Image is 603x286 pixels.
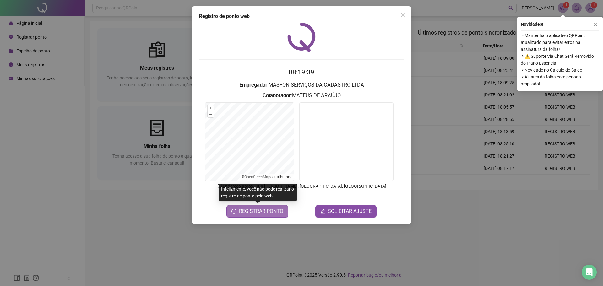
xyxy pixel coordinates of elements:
[226,205,288,218] button: REGISTRAR PONTO
[217,183,223,189] span: info-circle
[239,82,267,88] strong: Empregador
[521,21,543,28] span: Novidades !
[244,175,270,179] a: OpenStreetMap
[289,68,314,76] time: 08:19:39
[315,205,377,218] button: editSOLICITAR AJUSTE
[521,67,599,73] span: ⚬ Novidade no Cálculo do Saldo!
[287,23,316,52] img: QRPoint
[521,53,599,67] span: ⚬ ⚠️ Suporte Via Chat Será Removido do Plano Essencial
[199,183,404,190] p: Endereço aprox. : Rua [PERSON_NAME], [GEOGRAPHIC_DATA], [GEOGRAPHIC_DATA]
[593,22,598,26] span: close
[400,13,405,18] span: close
[521,32,599,53] span: ⚬ Mantenha o aplicativo QRPoint atualizado para evitar erros na assinatura da folha!
[239,208,283,215] span: REGISTRAR PONTO
[199,81,404,89] h3: : MASFON SERVIÇOS DA CADASTRO LTDA
[208,105,214,111] button: +
[521,73,599,87] span: ⚬ Ajustes da folha com período ampliado!
[398,10,408,20] button: Close
[208,111,214,117] button: –
[328,208,372,215] span: SOLICITAR AJUSTE
[199,92,404,100] h3: : MATEUS DE ARAÚJO
[582,265,597,280] div: Open Intercom Messenger
[320,209,325,214] span: edit
[242,175,292,179] li: © contributors.
[219,184,297,201] div: Infelizmente, você não pode realizar o registro de ponto pela web
[263,93,291,99] strong: Colaborador
[199,13,404,20] div: Registro de ponto web
[231,209,236,214] span: clock-circle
